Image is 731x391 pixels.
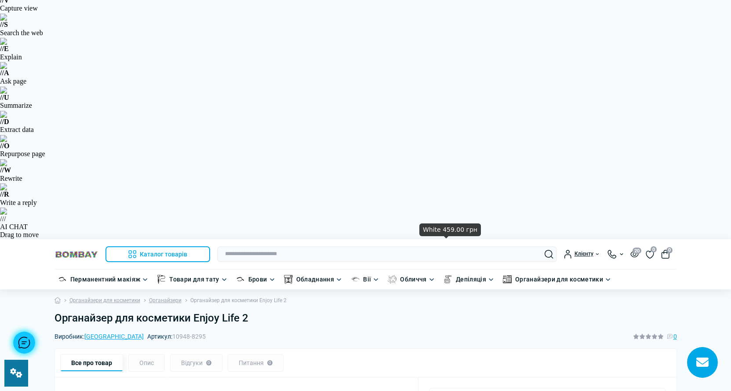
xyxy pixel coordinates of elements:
a: Органайзери для косметики [69,296,140,305]
a: Обличчя [400,274,427,284]
img: Перманентний макіяж [58,275,67,284]
div: Відгуки [170,354,222,372]
button: 20 [630,250,639,258]
img: BOMBAY [55,250,98,259]
a: [GEOGRAPHIC_DATA] [84,333,144,340]
img: Обладнання [284,275,293,284]
li: Органайзер для косметики Enjoy Life 2 [182,296,287,305]
span: 20 [633,248,641,254]
nav: breadcrumb [55,289,677,312]
div: Все про товар [60,354,123,372]
button: Каталог товарів [105,246,210,262]
img: Товари для тату [157,275,166,284]
a: Депіляція [456,274,486,284]
a: Перманентний макіяж [70,274,141,284]
div: Питання [228,354,284,372]
img: Вії [351,275,360,284]
a: 0 [646,249,654,259]
span: 0 [651,246,657,252]
a: Вії [363,274,371,284]
span: 0 [673,332,677,341]
div: Опис [128,354,165,372]
span: 0 [666,247,673,253]
a: Обладнання [296,274,335,284]
a: Органайзери для косметики [515,274,603,284]
button: 0 [661,250,670,259]
a: Органайзери [149,296,182,305]
h1: Органайзер для косметики Enjoy Life 2 [55,312,677,325]
img: Брови [236,275,245,284]
img: Депіляція [444,275,452,284]
span: Виробник: [55,333,144,340]
img: Органайзери для косметики [503,275,512,284]
span: 10948-8295 [172,333,206,340]
a: Брови [248,274,267,284]
span: Артикул: [147,333,206,340]
img: Обличчя [388,275,396,284]
button: Search [545,250,553,259]
a: Товари для тату [169,274,219,284]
